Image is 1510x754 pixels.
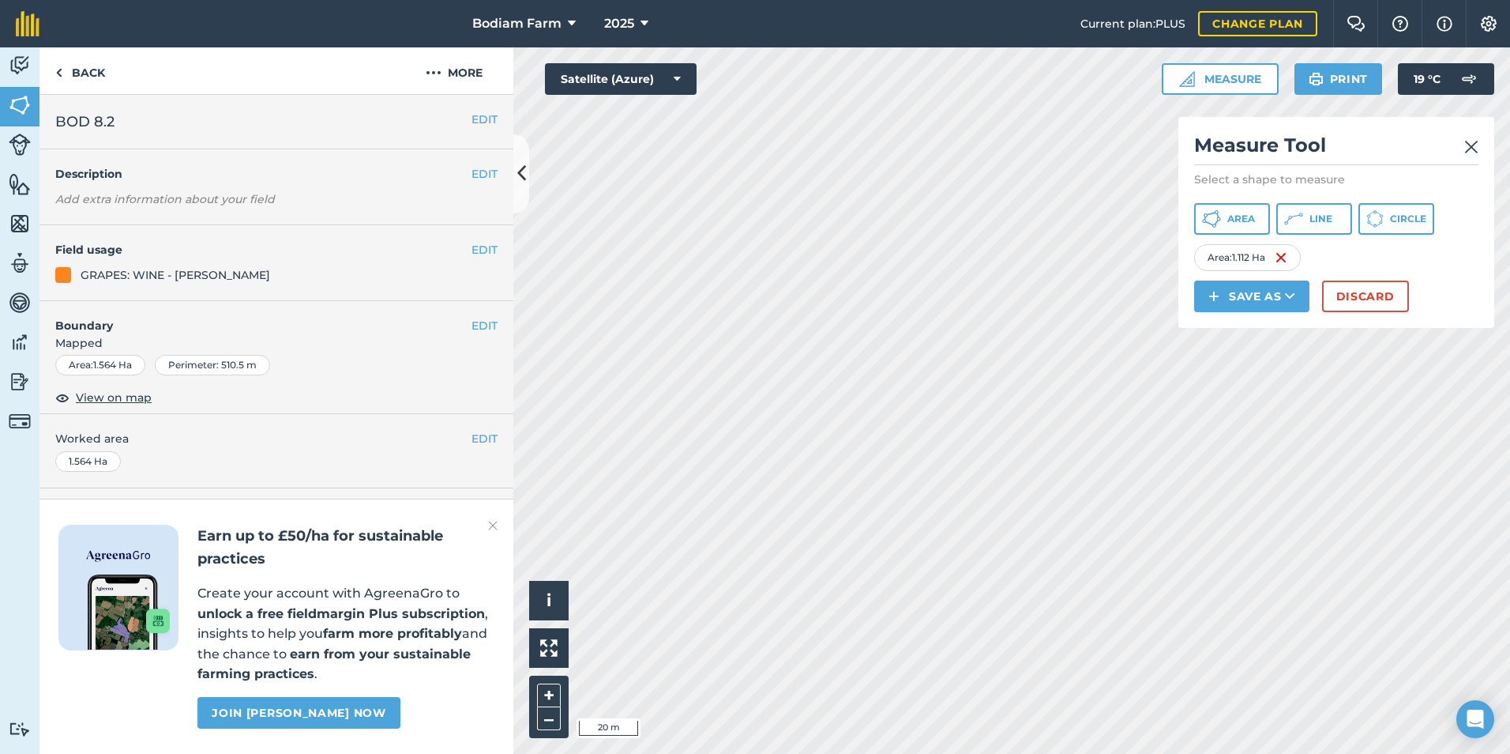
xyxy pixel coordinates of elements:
[604,14,634,33] span: 2025
[55,388,152,407] button: View on map
[1347,16,1365,32] img: Two speech bubbles overlapping with the left bubble in the forefront
[323,626,462,641] strong: farm more profitably
[9,172,31,196] img: svg+xml;base64,PHN2ZyB4bWxucz0iaHR0cDovL3d3dy53My5vcmcvMjAwMC9zdmciIHdpZHRoPSI1NiIgaGVpZ2h0PSI2MC...
[1194,133,1478,165] h2: Measure Tool
[529,581,569,620] button: i
[9,54,31,77] img: svg+xml;base64,PD94bWwgdmVyc2lvbj0iMS4wIiBlbmNvZGluZz0idXRmLTgiPz4KPCEtLSBHZW5lcmF0b3I6IEFkb2JlIE...
[545,63,697,95] button: Satellite (Azure)
[16,11,39,36] img: fieldmargin Logo
[39,334,513,352] span: Mapped
[1391,16,1410,32] img: A question mark icon
[55,388,69,407] img: svg+xml;base64,PHN2ZyB4bWxucz0iaHR0cDovL3d3dy53My5vcmcvMjAwMC9zdmciIHdpZHRoPSIxOCIgaGVpZ2h0PSIyNC...
[1208,287,1219,306] img: svg+xml;base64,PHN2ZyB4bWxucz0iaHR0cDovL3d3dy53My5vcmcvMjAwMC9zdmciIHdpZHRoPSIxNCIgaGVpZ2h0PSIyNC...
[1162,63,1279,95] button: Measure
[471,241,498,258] button: EDIT
[1227,213,1255,225] span: Area
[1194,203,1270,235] button: Area
[1194,172,1478,187] p: Select a shape to measure
[1437,14,1452,33] img: svg+xml;base64,PHN2ZyB4bWxucz0iaHR0cDovL3d3dy53My5vcmcvMjAwMC9zdmciIHdpZHRoPSIxNyIgaGVpZ2h0PSIxNy...
[1390,213,1426,225] span: Circle
[1464,138,1478,156] img: svg+xml;base64,PHN2ZyB4bWxucz0iaHR0cDovL3d3dy53My5vcmcvMjAwMC9zdmciIHdpZHRoPSIyMiIgaGVpZ2h0PSIzMC...
[55,430,498,447] span: Worked area
[1414,63,1441,95] span: 19 ° C
[395,47,513,94] button: More
[88,575,170,650] img: Screenshot of the Gro app
[488,516,498,535] img: svg+xml;base64,PHN2ZyB4bWxucz0iaHR0cDovL3d3dy53My5vcmcvMjAwMC9zdmciIHdpZHRoPSIyMiIgaGVpZ2h0PSIzMC...
[1179,71,1195,87] img: Ruler icon
[9,370,31,394] img: svg+xml;base64,PD94bWwgdmVyc2lvbj0iMS4wIiBlbmNvZGluZz0idXRmLTgiPz4KPCEtLSBHZW5lcmF0b3I6IEFkb2JlIE...
[155,355,270,375] div: Perimeter : 510.5 m
[1456,700,1494,738] div: Open Intercom Messenger
[1322,281,1409,312] button: Discard
[9,93,31,117] img: svg+xml;base64,PHN2ZyB4bWxucz0iaHR0cDovL3d3dy53My5vcmcvMjAwMC9zdmciIHdpZHRoPSI1NiIgaGVpZ2h0PSI2MC...
[1194,244,1301,271] div: Area : 1.112 Ha
[55,111,115,133] span: BOD 8.2
[55,241,471,258] h4: Field usage
[1080,15,1185,32] span: Current plan : PLUS
[1309,70,1324,89] img: svg+xml;base64,PHN2ZyB4bWxucz0iaHR0cDovL3d3dy53My5vcmcvMjAwMC9zdmciIHdpZHRoPSIxOSIgaGVpZ2h0PSIyNC...
[197,606,485,621] strong: unlock a free fieldmargin Plus subscription
[1275,248,1287,267] img: svg+xml;base64,PHN2ZyB4bWxucz0iaHR0cDovL3d3dy53My5vcmcvMjAwMC9zdmciIHdpZHRoPSIxNiIgaGVpZ2h0PSIyNC...
[81,266,270,284] div: GRAPES: WINE - [PERSON_NAME]
[55,355,145,375] div: Area : 1.564 Ha
[55,451,121,472] div: 1.564 Ha
[1309,213,1332,225] span: Line
[9,251,31,275] img: svg+xml;base64,PD94bWwgdmVyc2lvbj0iMS4wIiBlbmNvZGluZz0idXRmLTgiPz4KPCEtLSBHZW5lcmF0b3I6IEFkb2JlIE...
[9,212,31,236] img: svg+xml;base64,PHN2ZyB4bWxucz0iaHR0cDovL3d3dy53My5vcmcvMjAwMC9zdmciIHdpZHRoPSI1NiIgaGVpZ2h0PSI2MC...
[9,410,31,432] img: svg+xml;base64,PD94bWwgdmVyc2lvbj0iMS4wIiBlbmNvZGluZz0idXRmLTgiPz4KPCEtLSBHZW5lcmF0b3I6IEFkb2JlIE...
[55,63,62,82] img: svg+xml;base64,PHN2ZyB4bWxucz0iaHR0cDovL3d3dy53My5vcmcvMjAwMC9zdmciIHdpZHRoPSI5IiBoZWlnaHQ9IjI0Ii...
[472,14,562,33] span: Bodiam Farm
[1194,281,1309,312] button: Save as
[1398,63,1494,95] button: 19 °C
[1294,63,1383,95] button: Print
[197,647,471,682] strong: earn from your sustainable farming practices
[1198,11,1317,36] a: Change plan
[537,684,561,707] button: +
[1358,203,1434,235] button: Circle
[9,134,31,156] img: svg+xml;base64,PD94bWwgdmVyc2lvbj0iMS4wIiBlbmNvZGluZz0idXRmLTgiPz4KPCEtLSBHZW5lcmF0b3I6IEFkb2JlIE...
[540,639,558,657] img: Four arrows, one pointing top left, one top right, one bottom right and the last bottom left
[55,192,275,206] em: Add extra information about your field
[1453,63,1485,95] img: svg+xml;base64,PD94bWwgdmVyc2lvbj0iMS4wIiBlbmNvZGluZz0idXRmLTgiPz4KPCEtLSBHZW5lcmF0b3I6IEFkb2JlIE...
[39,301,471,334] h4: Boundary
[9,291,31,315] img: svg+xml;base64,PD94bWwgdmVyc2lvbj0iMS4wIiBlbmNvZGluZz0idXRmLTgiPz4KPCEtLSBHZW5lcmF0b3I6IEFkb2JlIE...
[537,707,561,730] button: –
[9,722,31,737] img: svg+xml;base64,PD94bWwgdmVyc2lvbj0iMS4wIiBlbmNvZGluZz0idXRmLTgiPz4KPCEtLSBHZW5lcmF0b3I6IEFkb2JlIE...
[471,430,498,447] button: EDIT
[471,317,498,334] button: EDIT
[547,590,551,610] span: i
[471,111,498,128] button: EDIT
[1479,16,1498,32] img: A cog icon
[197,697,400,729] a: Join [PERSON_NAME] now
[76,389,152,406] span: View on map
[426,63,441,82] img: svg+xml;base64,PHN2ZyB4bWxucz0iaHR0cDovL3d3dy53My5vcmcvMjAwMC9zdmciIHdpZHRoPSIyMCIgaGVpZ2h0PSIyNC...
[197,583,494,684] p: Create your account with AgreenaGro to , insights to help you and the chance to .
[39,47,121,94] a: Back
[1276,203,1352,235] button: Line
[55,165,498,183] h4: Description
[471,165,498,183] button: EDIT
[197,525,494,571] h2: Earn up to £50/ha for sustainable practices
[9,330,31,354] img: svg+xml;base64,PD94bWwgdmVyc2lvbj0iMS4wIiBlbmNvZGluZz0idXRmLTgiPz4KPCEtLSBHZW5lcmF0b3I6IEFkb2JlIE...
